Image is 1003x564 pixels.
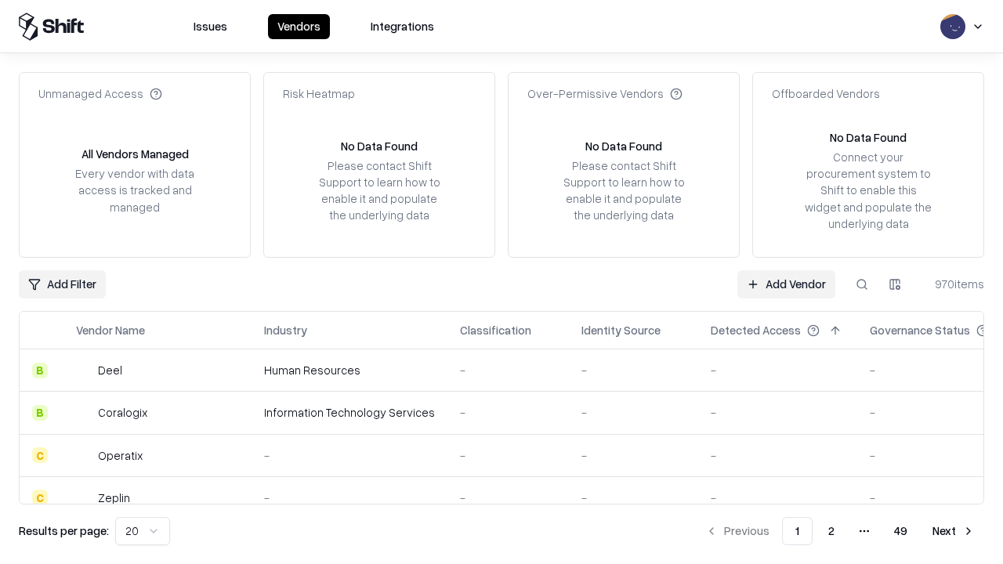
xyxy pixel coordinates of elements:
[19,522,109,539] p: Results per page:
[460,362,556,378] div: -
[870,322,970,338] div: Governance Status
[76,322,145,338] div: Vendor Name
[816,517,847,545] button: 2
[32,363,48,378] div: B
[98,404,147,421] div: Coralogix
[76,447,92,463] img: Operatix
[32,405,48,421] div: B
[264,362,435,378] div: Human Resources
[76,363,92,378] img: Deel
[70,165,200,215] div: Every vendor with data access is tracked and managed
[264,490,435,506] div: -
[19,270,106,298] button: Add Filter
[581,404,686,421] div: -
[830,129,907,146] div: No Data Found
[32,447,48,463] div: C
[772,85,880,102] div: Offboarded Vendors
[76,490,92,505] img: Zeplin
[184,14,237,39] button: Issues
[98,362,122,378] div: Deel
[264,447,435,464] div: -
[923,517,984,545] button: Next
[264,322,307,338] div: Industry
[361,14,444,39] button: Integrations
[264,404,435,421] div: Information Technology Services
[559,157,689,224] div: Please contact Shift Support to learn how to enable it and populate the underlying data
[341,138,418,154] div: No Data Found
[314,157,444,224] div: Please contact Shift Support to learn how to enable it and populate the underlying data
[803,149,933,232] div: Connect your procurement system to Shift to enable this widget and populate the underlying data
[711,362,845,378] div: -
[527,85,683,102] div: Over-Permissive Vendors
[922,276,984,292] div: 970 items
[711,447,845,464] div: -
[782,517,813,545] button: 1
[882,517,920,545] button: 49
[581,322,661,338] div: Identity Source
[81,146,189,162] div: All Vendors Managed
[38,85,162,102] div: Unmanaged Access
[711,490,845,506] div: -
[32,490,48,505] div: C
[98,490,130,506] div: Zeplin
[696,517,984,545] nav: pagination
[581,447,686,464] div: -
[283,85,355,102] div: Risk Heatmap
[268,14,330,39] button: Vendors
[737,270,835,298] a: Add Vendor
[711,322,801,338] div: Detected Access
[585,138,662,154] div: No Data Found
[76,405,92,421] img: Coralogix
[460,404,556,421] div: -
[460,490,556,506] div: -
[98,447,143,464] div: Operatix
[711,404,845,421] div: -
[460,322,531,338] div: Classification
[581,362,686,378] div: -
[460,447,556,464] div: -
[581,490,686,506] div: -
